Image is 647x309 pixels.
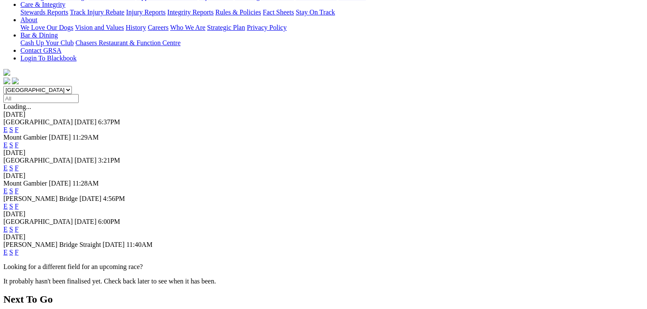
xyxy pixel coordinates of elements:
[3,118,73,126] span: [GEOGRAPHIC_DATA]
[9,187,13,195] a: S
[20,9,644,16] div: Care & Integrity
[9,126,13,133] a: S
[3,103,31,110] span: Loading...
[75,39,180,46] a: Chasers Restaurant & Function Centre
[3,149,644,157] div: [DATE]
[126,241,153,248] span: 11:40AM
[20,16,37,23] a: About
[3,226,8,233] a: E
[3,195,78,202] span: [PERSON_NAME] Bridge
[3,233,644,241] div: [DATE]
[98,218,120,225] span: 6:00PM
[74,118,97,126] span: [DATE]
[20,47,61,54] a: Contact GRSA
[3,187,8,195] a: E
[15,141,19,149] a: F
[15,187,19,195] a: F
[9,141,13,149] a: S
[3,263,644,271] p: Looking for a different field for an upcoming race?
[12,77,19,84] img: twitter.svg
[3,249,8,256] a: E
[3,69,10,76] img: logo-grsa-white.png
[103,241,125,248] span: [DATE]
[9,226,13,233] a: S
[3,77,10,84] img: facebook.svg
[20,54,77,62] a: Login To Blackbook
[9,249,13,256] a: S
[20,9,68,16] a: Stewards Reports
[3,164,8,172] a: E
[167,9,214,16] a: Integrity Reports
[49,180,71,187] span: [DATE]
[3,126,8,133] a: E
[3,241,101,248] span: [PERSON_NAME] Bridge Straight
[170,24,205,31] a: Who We Are
[20,24,73,31] a: We Love Our Dogs
[3,294,644,305] h2: Next To Go
[72,134,99,141] span: 11:29AM
[247,24,287,31] a: Privacy Policy
[263,9,294,16] a: Fact Sheets
[98,157,120,164] span: 3:21PM
[3,180,47,187] span: Mount Gambier
[3,172,644,180] div: [DATE]
[70,9,124,16] a: Track Injury Rebate
[98,118,120,126] span: 6:37PM
[207,24,245,31] a: Strategic Plan
[9,164,13,172] a: S
[125,24,146,31] a: History
[20,24,644,31] div: About
[15,126,19,133] a: F
[3,94,79,103] input: Select date
[3,278,216,285] partial: It probably hasn't been finalised yet. Check back later to see when it has been.
[126,9,165,16] a: Injury Reports
[3,210,644,218] div: [DATE]
[103,195,125,202] span: 4:56PM
[15,249,19,256] a: F
[148,24,168,31] a: Careers
[3,203,8,210] a: E
[49,134,71,141] span: [DATE]
[20,39,644,47] div: Bar & Dining
[15,203,19,210] a: F
[3,111,644,118] div: [DATE]
[3,218,73,225] span: [GEOGRAPHIC_DATA]
[215,9,261,16] a: Rules & Policies
[75,24,124,31] a: Vision and Values
[15,164,19,172] a: F
[20,1,66,8] a: Care & Integrity
[9,203,13,210] a: S
[20,31,58,39] a: Bar & Dining
[3,157,73,164] span: [GEOGRAPHIC_DATA]
[72,180,99,187] span: 11:28AM
[3,141,8,149] a: E
[74,218,97,225] span: [DATE]
[15,226,19,233] a: F
[3,134,47,141] span: Mount Gambier
[296,9,335,16] a: Stay On Track
[20,39,74,46] a: Cash Up Your Club
[74,157,97,164] span: [DATE]
[80,195,102,202] span: [DATE]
